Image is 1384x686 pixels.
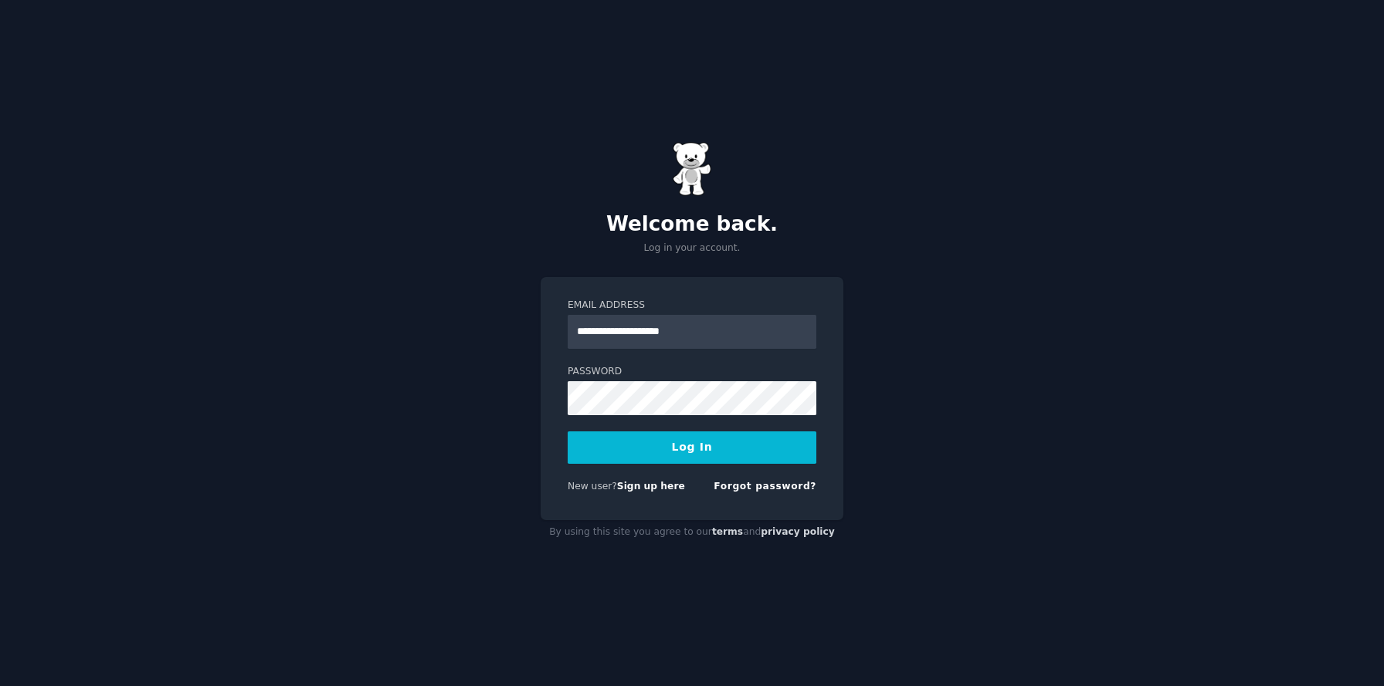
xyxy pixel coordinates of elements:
[541,242,843,255] p: Log in your account.
[712,526,743,537] a: terms
[673,142,711,196] img: Gummy Bear
[541,212,843,237] h2: Welcome back.
[541,520,843,545] div: By using this site you agree to our and
[617,481,685,492] a: Sign up here
[568,481,617,492] span: New user?
[568,299,816,313] label: Email Address
[568,365,816,379] label: Password
[568,431,816,464] button: Log In
[761,526,835,537] a: privacy policy
[714,481,816,492] a: Forgot password?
